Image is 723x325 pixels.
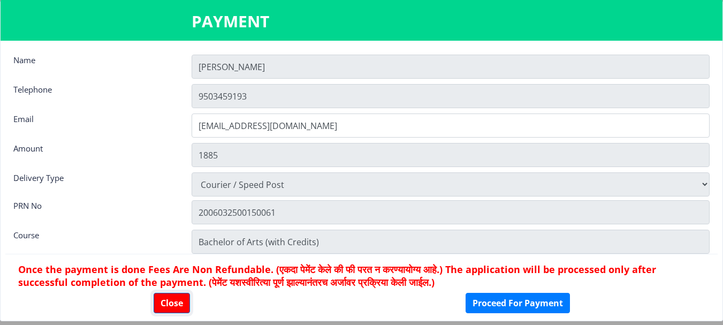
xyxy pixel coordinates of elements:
[5,200,184,222] div: PRN No
[192,114,710,138] input: Email
[5,172,184,194] div: Delivery Type
[18,263,705,289] h6: Once the payment is done Fees Are Non Refundable. (एकदा पेमेंट केले की फी परत न करण्यायोग्य आहे.)...
[5,84,184,105] div: Telephone
[5,114,184,135] div: Email
[192,230,710,254] input: Zipcode
[154,293,190,313] button: Close
[192,143,710,167] input: Amount
[5,55,184,76] div: Name
[192,200,710,224] input: Zipcode
[5,230,184,251] div: Course
[466,293,570,313] button: Proceed For Payment
[192,84,710,108] input: Telephone
[192,11,532,32] h3: PAYMENT
[192,55,710,79] input: Name
[5,143,184,164] div: Amount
